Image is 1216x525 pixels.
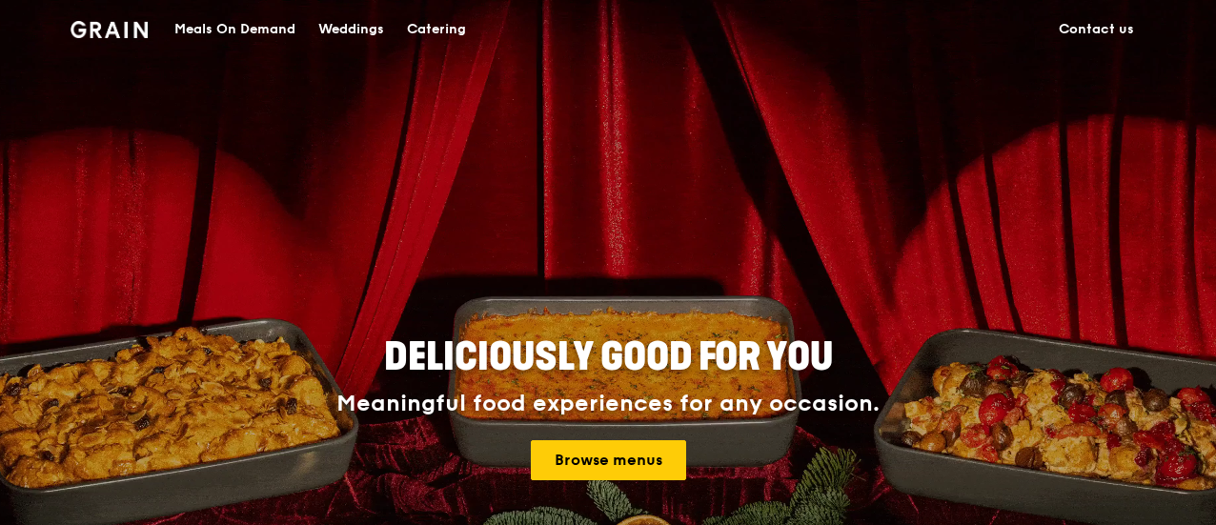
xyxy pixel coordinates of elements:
[407,1,466,58] div: Catering
[318,1,384,58] div: Weddings
[384,334,833,380] span: Deliciously good for you
[71,21,148,38] img: Grain
[531,440,686,480] a: Browse menus
[265,391,951,417] div: Meaningful food experiences for any occasion.
[395,1,477,58] a: Catering
[174,1,295,58] div: Meals On Demand
[1047,1,1145,58] a: Contact us
[307,1,395,58] a: Weddings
